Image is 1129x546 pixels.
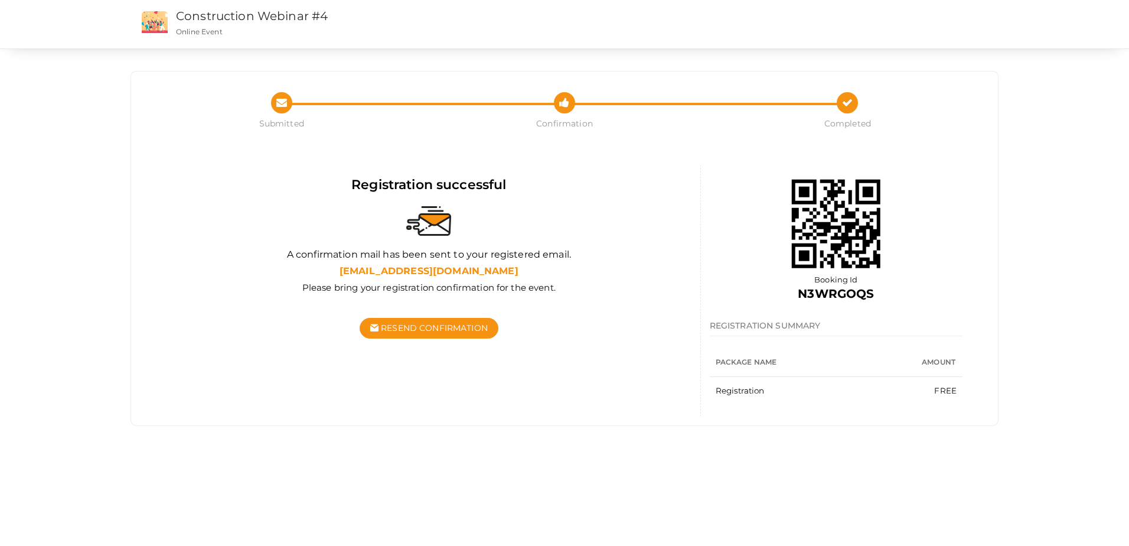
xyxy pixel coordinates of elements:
[934,386,957,395] span: FREE
[140,118,423,129] span: Submitted
[706,118,989,129] span: Completed
[381,323,488,333] span: Resend Confirmation
[886,348,962,377] th: Amount
[777,165,895,283] img: 68ab090946e0fb000195ba9a
[710,320,821,331] span: REGISTRATION SUMMARY
[710,348,887,377] th: Package Name
[167,175,691,194] div: Registration successful
[710,377,887,405] td: Registration
[798,287,874,301] b: N3WRGOQS
[360,318,498,339] button: Resend Confirmation
[176,9,328,23] a: Construction Webinar #4
[142,11,168,33] img: event2.png
[287,248,571,262] label: A confirmation mail has been sent to your registered email.
[423,118,706,129] span: Confirmation
[302,281,556,294] label: Please bring your registration confirmation for the event.
[176,27,740,37] p: Online Event
[814,275,857,284] span: Booking Id
[340,265,518,277] b: [EMAIL_ADDRESS][DOMAIN_NAME]
[406,206,451,236] img: sent-email.svg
